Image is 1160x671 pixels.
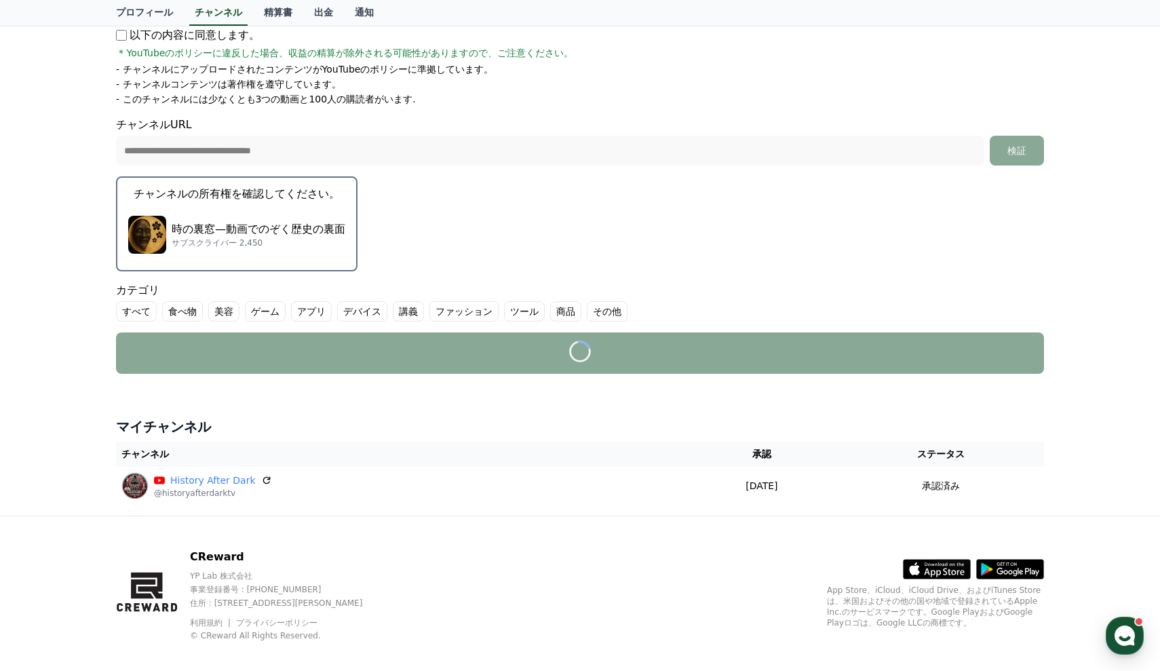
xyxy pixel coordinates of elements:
[116,417,1044,436] h4: マイチャンネル
[838,442,1044,467] th: ステータス
[550,301,581,322] label: 商品
[504,301,545,322] label: ツール
[190,549,386,565] p: CReward
[154,109,233,121] span: 営業時間を確認する
[119,46,573,60] span: * YouTubeのポリシーに違反した場合、収益の精算が除外される可能性がありますので、ご注意ください。
[116,442,686,467] th: チャンネル
[4,430,90,464] a: ホーム
[149,107,248,123] button: 営業時間を確認する
[35,450,59,461] span: ホーム
[170,474,256,488] a: History After Dark
[16,102,96,123] h1: CReward
[190,584,386,595] p: 事業登録番号 : [PHONE_NUMBER]
[128,216,166,254] img: 時の裏窓—動画でのぞく歴史の裏面
[96,235,185,246] span: [DATE]08:30から営業
[190,630,386,641] p: © CReward All Rights Reserved.
[98,358,180,367] span: を利用中
[56,144,100,156] div: Creward
[208,301,239,322] label: 美容
[990,136,1044,166] button: 検証
[190,598,386,609] p: 住所 : [STREET_ADDRESS][PERSON_NAME]
[587,301,627,322] label: その他
[19,197,246,229] a: メッセージを入力してください.
[236,618,317,628] a: プライバシーポリシー
[429,301,499,322] label: ファッション
[116,27,260,43] p: 以下の内容に同意します。
[90,430,175,464] a: チャット
[172,237,345,248] p: サブスクライバー 2,450
[205,307,233,336] img: 1 of 1
[922,479,960,493] p: 承認済み
[393,301,424,322] label: 講義
[22,294,70,306] div: CReward
[116,77,341,91] p: - チャンネルコンテンツは著作権を遵守しています。
[197,275,241,288] span: 既読にする
[107,145,136,155] div: 4時間前
[337,301,387,322] label: デバイス
[121,472,149,499] img: History After Dark
[56,156,239,183] div: こんにちは。 CRewardではチャンネル登録に制限はありません。 ご希望のチャンネルをすべて登録していただけます。
[154,488,272,499] p: @historyafterdarktv
[291,301,332,322] label: アプリ
[162,301,203,322] label: 食べ物
[22,309,35,322] img: loudspeaker
[20,276,56,286] span: 未読通知
[116,92,416,106] p: - このチャンネルには少なくとも3つの動画と100人の購読者がいます.
[193,275,244,288] button: 既読にする
[85,358,180,368] a: チャネルトークを利用中
[691,479,832,493] p: [DATE]
[116,451,149,462] span: チャット
[11,282,254,347] div: CReward08-27loudspeaker​CReward × ショッチャ、新作ショートドラマコンテンツ​1 of 1
[22,309,198,336] div: ​ ​
[116,62,493,76] p: - チャンネルにアップロードされたコンテンツがYouTubeのポリシーに準拠しています。
[116,176,357,271] button: チャンネルの所有権を確認してください。 時の裏窓—動画でのぞく歴史の裏面 時の裏窓—動画でのぞく歴史の裏面 サブスクライバー 2,450
[245,301,286,322] label: ゲーム
[190,571,386,581] p: YP Lab 株式会社
[74,294,98,305] span: 08-27
[16,138,248,189] a: Creward4時間前 こんにちは。 CRewardではチャンネル登録に制限はありません。 ご希望のチャンネルをすべて登録していただけます。
[686,442,838,467] th: 承認
[116,282,1044,322] div: カテゴリ
[116,117,1044,166] div: チャンネルURL
[175,430,260,464] a: 設定
[22,309,192,335] b: CReward × ショッチャ、新作ショートドラマコンテンツ
[172,221,345,237] p: 時の裏窓—動画でのぞく歴史の裏面
[827,585,1044,628] p: App Store、iCloud、iCloud Drive、およびiTunes Storeは、米国およびその他の国や地域で登録されているApple Inc.のサービスマークです。Google P...
[28,206,173,220] span: メッセージを入力してください.
[210,450,226,461] span: 設定
[98,358,151,367] b: チャネルトーク
[116,301,157,322] label: すべて
[995,144,1039,157] div: 検証
[134,186,340,202] p: チャンネルの所有権を確認してください。
[190,618,233,628] a: 利用規約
